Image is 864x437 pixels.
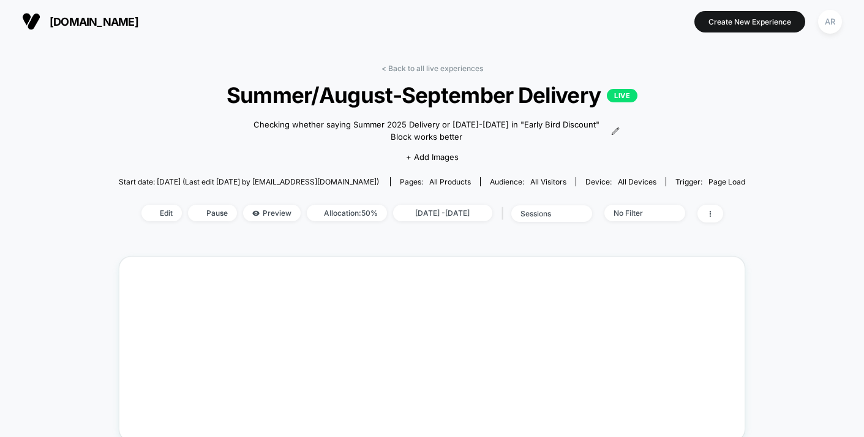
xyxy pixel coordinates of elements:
div: sessions [520,209,569,218]
div: No Filter [614,208,663,218]
div: Trigger: [675,177,745,186]
span: [DOMAIN_NAME] [50,15,138,28]
span: Page Load [708,177,745,186]
p: LIVE [607,89,637,102]
div: Audience: [490,177,566,186]
span: + Add Images [406,152,459,162]
div: AR [818,10,842,34]
span: Summer/August-September Delivery [150,82,713,108]
span: all products [429,177,471,186]
a: < Back to all live experiences [381,64,483,73]
span: All Visitors [530,177,566,186]
img: Visually logo [22,12,40,31]
span: Preview [243,205,301,221]
span: Checking whether saying Summer 2025 Delivery or [DATE]-[DATE] in "Early Bird Discount" Block work... [244,119,609,143]
span: Pause [188,205,237,221]
div: Pages: [400,177,471,186]
span: | [498,205,511,222]
span: Device: [576,177,666,186]
button: AR [814,9,846,34]
span: all devices [618,177,656,186]
span: Allocation: 50% [307,205,387,221]
span: Edit [141,205,182,221]
button: Create New Experience [694,11,805,32]
button: [DOMAIN_NAME] [18,12,142,31]
span: Start date: [DATE] (Last edit [DATE] by [EMAIL_ADDRESS][DOMAIN_NAME]) [119,177,379,186]
span: [DATE] - [DATE] [393,205,492,221]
